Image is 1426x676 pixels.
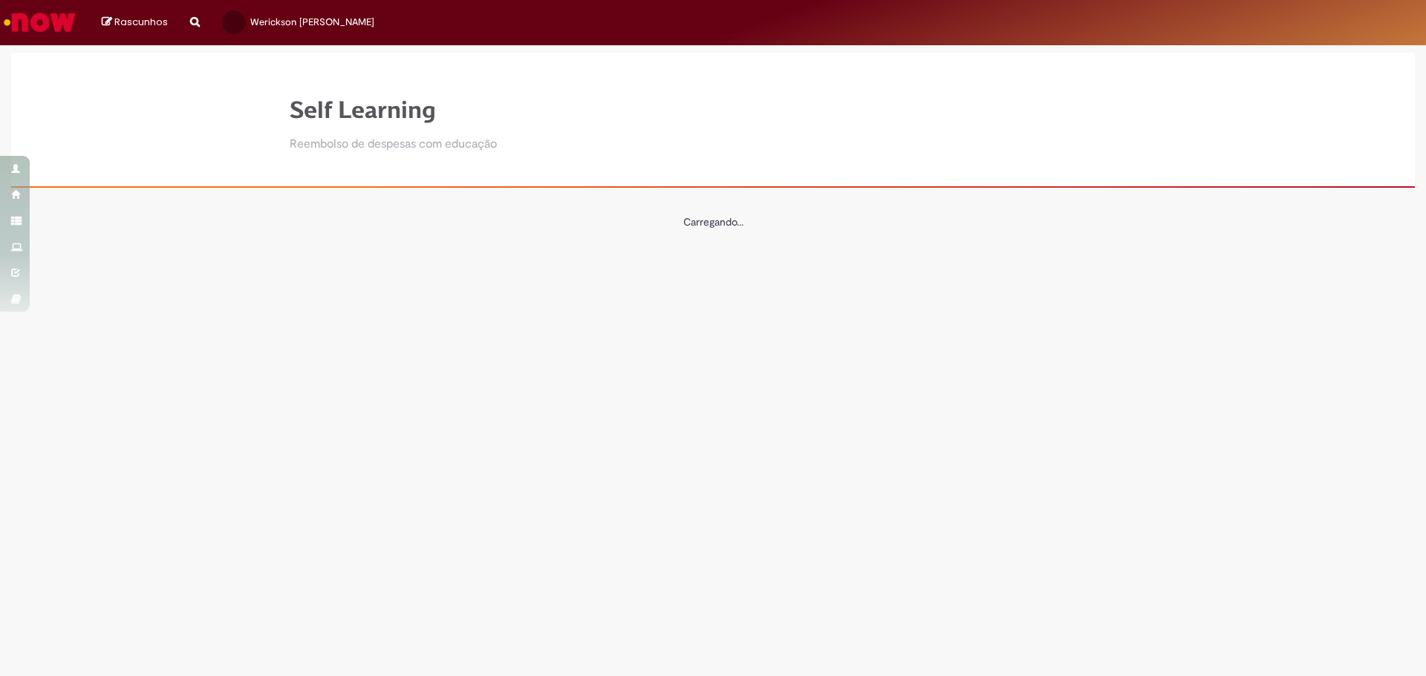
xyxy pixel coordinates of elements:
[250,16,374,28] span: Werickson [PERSON_NAME]
[290,138,497,151] h2: Reembolso de despesas com educação
[290,97,497,123] h1: Self Learning
[290,214,1136,229] center: Carregando...
[102,16,168,30] a: Rascunhos
[114,15,168,29] span: Rascunhos
[1,7,78,37] img: ServiceNow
